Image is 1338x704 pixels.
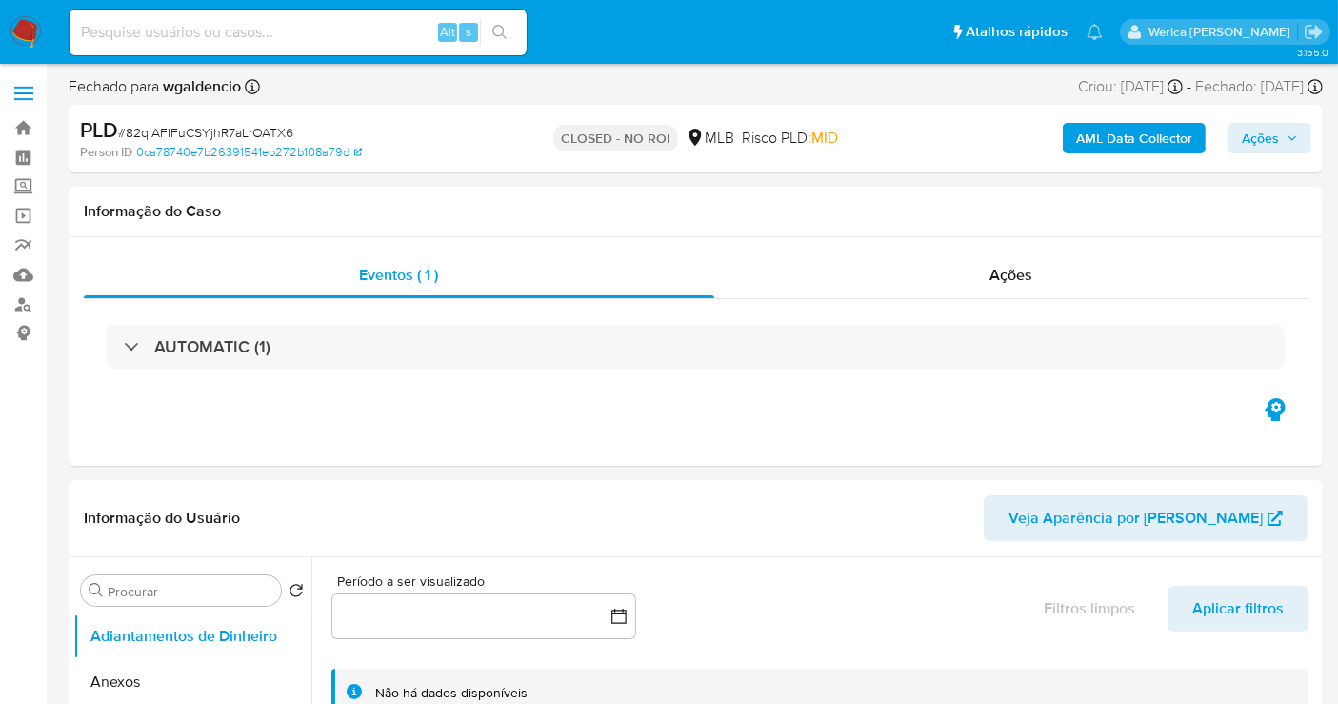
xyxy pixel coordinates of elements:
span: # 82qlAFIFuCSYjhR7aLrOATX6 [118,123,293,142]
b: AML Data Collector [1076,123,1192,153]
div: AUTOMATIC (1) [107,325,1285,369]
span: Ações [989,264,1032,286]
div: MLB [686,128,734,149]
span: Alt [440,23,455,41]
input: Procurar [108,583,273,600]
button: Retornar ao pedido padrão [289,583,304,604]
span: s [466,23,471,41]
b: Person ID [80,144,132,161]
span: Fechado para [69,76,241,97]
button: search-icon [480,19,519,46]
input: Pesquise usuários ou casos... [70,20,527,45]
b: PLD [80,114,118,145]
a: Notificações [1087,24,1103,40]
button: AML Data Collector [1063,123,1206,153]
span: MID [811,127,838,149]
h1: Informação do Usuário [84,509,240,528]
p: CLOSED - NO ROI [553,125,678,151]
span: Atalhos rápidos [966,22,1068,42]
span: Veja Aparência por [PERSON_NAME] [1008,495,1263,541]
button: Veja Aparência por [PERSON_NAME] [984,495,1308,541]
a: Sair [1304,22,1324,42]
b: wgaldencio [159,75,241,97]
button: Procurar [89,583,104,598]
h3: AUTOMATIC (1) [154,336,270,357]
h1: Informação do Caso [84,202,1308,221]
span: Risco PLD: [742,128,838,149]
button: Ações [1228,123,1311,153]
button: Adiantamentos de Dinheiro [73,613,311,659]
p: werica.jgaldencio@mercadolivre.com [1148,23,1297,41]
div: Criou: [DATE] [1078,76,1183,97]
div: Fechado: [DATE] [1195,76,1323,97]
span: Eventos ( 1 ) [359,264,438,286]
span: Ações [1242,123,1279,153]
a: 0ca78740e7b26391541eb272b108a79d [136,144,362,161]
span: - [1187,76,1191,97]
